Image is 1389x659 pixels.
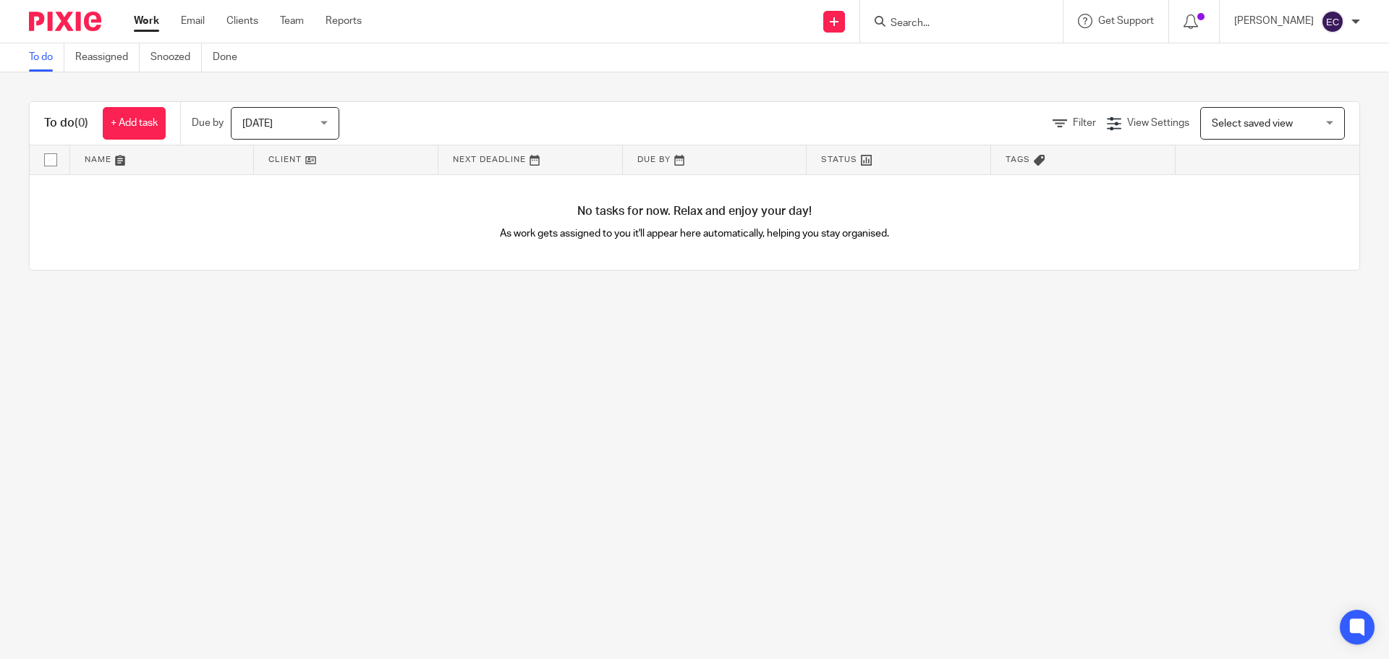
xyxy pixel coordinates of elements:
[1321,10,1344,33] img: svg%3E
[192,116,224,130] p: Due by
[362,226,1027,241] p: As work gets assigned to you it'll appear here automatically, helping you stay organised.
[103,107,166,140] a: + Add task
[213,43,248,72] a: Done
[889,17,1019,30] input: Search
[75,43,140,72] a: Reassigned
[1073,118,1096,128] span: Filter
[326,14,362,28] a: Reports
[226,14,258,28] a: Clients
[1098,16,1154,26] span: Get Support
[75,117,88,129] span: (0)
[242,119,273,129] span: [DATE]
[1006,156,1030,163] span: Tags
[30,204,1359,219] h4: No tasks for now. Relax and enjoy your day!
[150,43,202,72] a: Snoozed
[1127,118,1189,128] span: View Settings
[134,14,159,28] a: Work
[44,116,88,131] h1: To do
[1234,14,1314,28] p: [PERSON_NAME]
[1212,119,1293,129] span: Select saved view
[280,14,304,28] a: Team
[181,14,205,28] a: Email
[29,43,64,72] a: To do
[29,12,101,31] img: Pixie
